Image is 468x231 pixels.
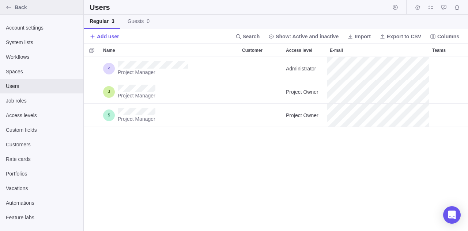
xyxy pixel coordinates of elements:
[265,31,341,42] span: Show: Active and inactive
[239,57,283,80] div: Customer
[283,44,327,57] div: Access level
[243,33,260,40] span: Search
[439,2,449,12] span: Approval requests
[283,104,327,127] div: Project Owner
[6,126,78,134] span: Custom fields
[6,185,78,192] span: Vacations
[377,31,424,42] span: Export to CSV
[427,31,462,42] span: Columns
[387,33,421,40] span: Export to CSV
[452,2,462,12] span: Notifications
[112,18,114,24] span: 3
[286,112,318,119] span: Project Owner
[283,80,327,103] div: Project Owner
[128,18,150,25] span: Guests
[103,47,115,54] span: Name
[6,112,78,119] span: Access levels
[439,5,449,11] a: Approval requests
[6,199,78,207] span: Automations
[118,69,188,76] span: Project Manager
[6,24,78,31] span: Account settings
[432,47,446,54] span: Teams
[242,47,263,54] span: Customer
[6,97,78,104] span: Job roles
[84,15,120,29] a: Regular3
[330,47,343,54] span: E-mail
[327,57,429,80] div: E-mail
[6,141,78,148] span: Customers
[6,68,78,75] span: Spaces
[90,2,112,12] h2: Users
[6,214,78,221] span: Feature labs
[239,80,283,104] div: Customer
[90,18,114,25] span: Regular
[390,2,400,12] span: Start timer
[286,88,318,96] span: Project Owner
[437,33,459,40] span: Columns
[118,115,155,123] span: Project Manager
[6,39,78,46] span: System lists
[100,104,239,127] div: Name
[327,104,429,127] div: E-mail
[239,44,283,57] div: Customer
[344,31,374,42] span: Import
[239,104,283,127] div: Customer
[84,57,468,231] div: grid
[426,2,436,12] span: My assignments
[412,5,423,11] a: Time logs
[283,104,327,127] div: Access level
[90,31,119,42] span: Add user
[283,80,327,104] div: Access level
[147,18,150,24] span: 0
[283,57,327,80] div: Access level
[6,82,78,90] span: Users
[286,65,316,72] span: Administrator
[233,31,263,42] span: Search
[6,155,78,163] span: Rate cards
[15,4,80,11] span: Back
[327,80,429,104] div: E-mail
[327,44,429,57] div: E-mail
[452,5,462,11] a: Notifications
[87,45,97,55] span: Selection mode
[6,53,78,61] span: Workflows
[100,80,239,104] div: Name
[412,2,423,12] span: Time logs
[426,5,436,11] a: My assignments
[6,170,78,177] span: Portfolios
[122,15,155,29] a: Guests0
[286,47,312,54] span: Access level
[443,206,461,224] div: Open Intercom Messenger
[118,92,155,99] span: Project Manager
[283,57,327,80] div: Administrator
[100,57,239,80] div: Name
[355,33,371,40] span: Import
[276,33,339,40] span: Show: Active and inactive
[100,44,239,57] div: Name
[97,33,119,40] span: Add user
